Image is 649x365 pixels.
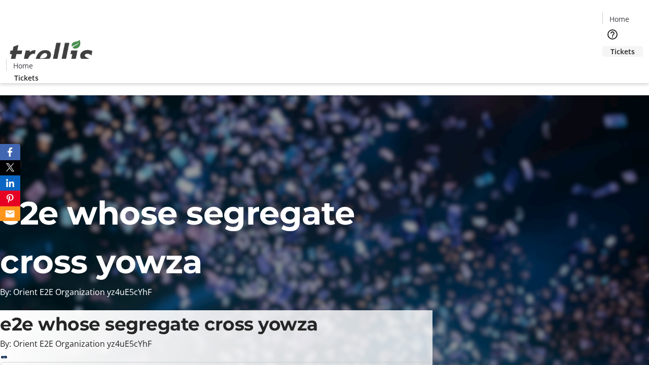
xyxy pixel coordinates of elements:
[602,57,623,77] button: Cart
[7,60,39,71] a: Home
[602,46,643,57] a: Tickets
[6,72,47,83] a: Tickets
[6,29,96,80] img: Orient E2E Organization yz4uE5cYhF's Logo
[13,60,33,71] span: Home
[14,72,39,83] span: Tickets
[609,14,629,24] span: Home
[610,46,635,57] span: Tickets
[603,14,635,24] a: Home
[602,24,623,45] button: Help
